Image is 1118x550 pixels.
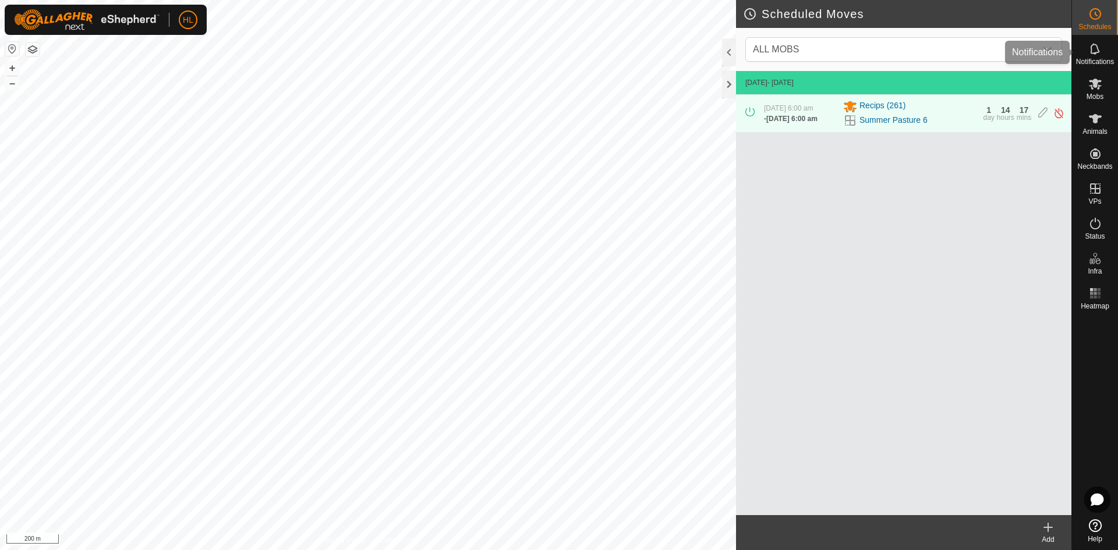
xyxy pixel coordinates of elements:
[766,115,818,123] span: [DATE] 6:00 am
[1017,114,1031,121] div: mins
[764,104,813,112] span: [DATE] 6:00 am
[14,9,160,30] img: Gallagher Logo
[1001,106,1010,114] div: 14
[859,114,928,126] a: Summer Pasture 6
[1088,268,1102,275] span: Infra
[5,42,19,56] button: Reset Map
[986,106,991,114] div: 1
[1088,535,1102,542] span: Help
[1076,58,1114,65] span: Notifications
[1077,163,1112,170] span: Neckbands
[1053,107,1064,119] img: Turn off schedule move
[764,113,818,124] div: -
[1085,233,1105,240] span: Status
[1081,303,1109,310] span: Heatmap
[743,7,1071,21] h2: Scheduled Moves
[1020,106,1029,114] div: 17
[1025,534,1071,545] div: Add
[1087,93,1103,100] span: Mobs
[745,79,767,87] span: [DATE]
[997,114,1014,121] div: hours
[1088,198,1101,205] span: VPs
[1078,23,1111,30] span: Schedules
[1082,128,1108,135] span: Animals
[5,61,19,75] button: +
[983,114,994,121] div: day
[748,38,1036,61] span: ALL MOBS
[753,44,799,54] span: ALL MOBS
[183,14,193,26] span: HL
[1036,38,1059,61] div: dropdown trigger
[380,535,414,545] a: Contact Us
[1072,514,1118,547] a: Help
[5,76,19,90] button: –
[859,100,905,113] span: Recips (261)
[322,535,366,545] a: Privacy Policy
[26,42,40,56] button: Map Layers
[767,79,794,87] span: - [DATE]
